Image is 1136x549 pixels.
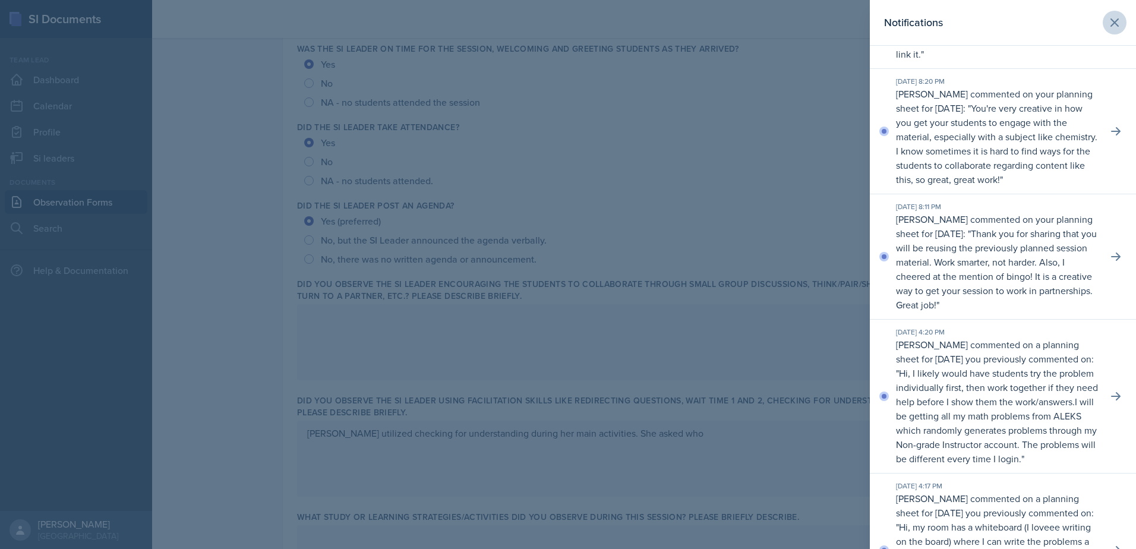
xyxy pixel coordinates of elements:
div: [DATE] 8:11 PM [896,201,1098,212]
p: I will be getting all my math problems from ALEKS which randomly generates problems through my No... [896,395,1097,465]
p: Hi, I likely would have students try the problem individually first, then work together if they n... [896,367,1098,408]
div: [DATE] 8:20 PM [896,76,1098,87]
div: [DATE] 4:17 PM [896,481,1098,491]
p: [PERSON_NAME] commented on your planning sheet for [DATE]: " " [896,87,1098,187]
div: [DATE] 4:20 PM [896,327,1098,337]
p: Thank you for sharing that you will be reusing the previously planned session material. Work smar... [896,227,1097,311]
p: [PERSON_NAME] commented on a planning sheet for [DATE] you previously commented on: " " [896,337,1098,466]
p: [PERSON_NAME] commented on your planning sheet for [DATE]: " " [896,212,1098,312]
p: You're very creative in how you get your students to engage with the material, especially with a ... [896,102,1097,186]
h2: Notifications [884,14,943,31]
